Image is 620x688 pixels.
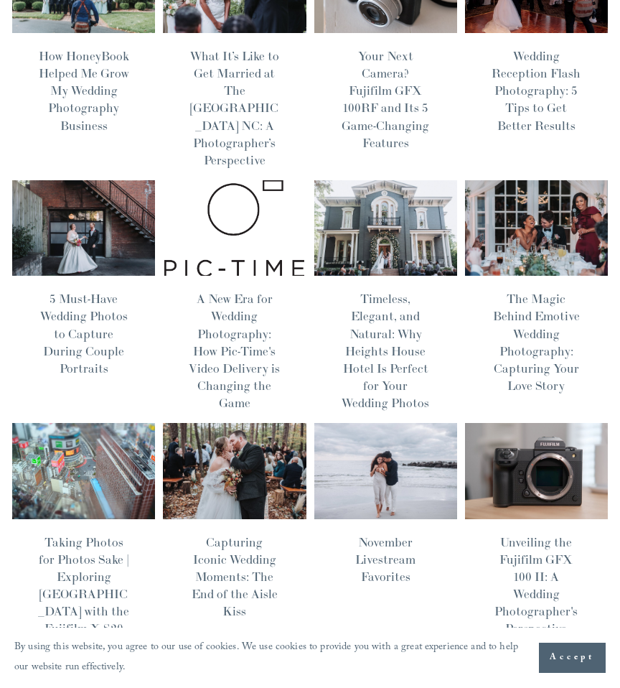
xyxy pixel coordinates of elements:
[539,643,606,673] button: Accept
[342,291,429,410] a: Timeless, Elegant, and Natural: Why Heights House Hotel Is Perfect for Your Wedding Photos
[14,638,525,678] p: By using this website, you agree to our use of cookies. We use cookies to provide you with a grea...
[11,180,156,276] img: 5 Must-Have Wedding Photos to Capture During Couple Portraits
[40,291,128,376] a: 5 Must-Have Wedding Photos to Capture During Couple Portraits
[314,180,458,276] img: Timeless, Elegant, and Natural: Why Heights House Hotel Is Perfect for Your Wedding Photos
[189,291,280,410] a: A New Era for Wedding Photography: How Pic-Time's Video Delivery is Changing the Game
[355,534,415,585] a: November Livestream Favorites
[39,48,129,133] a: How HoneyBook Helped Me Grow My Wedding Photography Business
[162,422,306,519] img: Capturing Iconic Wedding Moments: The End of the Aisle Kiss
[493,291,580,393] a: The Magic Behind Emotive Wedding Photography: Capturing Your Love Story
[38,534,129,636] a: Taking Photos for Photos Sake | Exploring [GEOGRAPHIC_DATA] with the Fujifilm X-S20
[192,534,278,619] a: Capturing Iconic Wedding Moments: The End of the Aisle Kiss
[190,48,279,167] a: What It’s Like to Get Married at The [GEOGRAPHIC_DATA] NC: A Photographer’s Perspective
[314,422,458,519] img: November Livestream Favorites
[162,180,306,276] img: A New Era for Wedding Photography: How Pic-Time's Video Delivery is Changing the Game
[492,48,581,133] a: Wedding Reception Flash Photography: 5 Tips to Get Better Results
[11,422,156,519] img: Taking Photos for Photos Sake | Exploring Japan with the Fujifilm X-S20
[464,422,609,519] img: Unveiling the Fujifilm GFX 100 II: A Wedding Photographer's Perspective
[494,534,578,636] a: Unveiling the Fujifilm GFX 100 II: A Wedding Photographer's Perspective
[464,180,609,276] img: The Magic Behind Emotive Wedding Photography: Capturing Your Love Story
[342,48,429,150] a: Your Next Camera? Fujifilm GFX 100RF and Its 5 Game-Changing Features
[550,651,595,665] span: Accept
